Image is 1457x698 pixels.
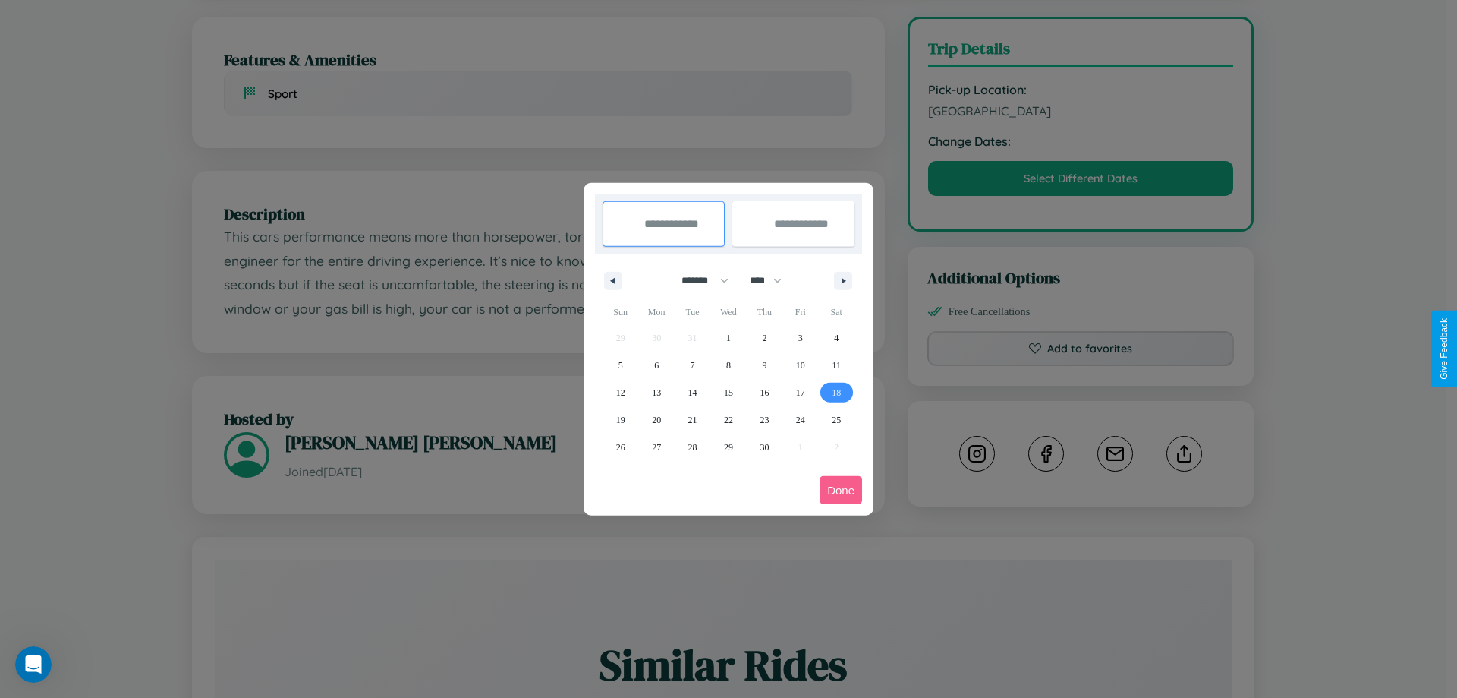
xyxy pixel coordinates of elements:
span: 19 [616,406,625,434]
span: 11 [832,352,841,379]
button: 15 [710,379,746,406]
span: 29 [724,434,733,461]
span: Tue [675,300,710,324]
span: 26 [616,434,625,461]
span: Wed [710,300,746,324]
span: 22 [724,406,733,434]
div: Give Feedback [1439,318,1449,380]
button: 3 [782,324,818,352]
span: Fri [782,300,818,324]
span: 3 [798,324,803,352]
button: 2 [747,324,782,352]
button: 22 [710,406,746,434]
button: Done [820,476,862,504]
span: 12 [616,379,625,406]
button: 10 [782,352,818,379]
span: Sat [819,300,854,324]
span: 24 [796,406,805,434]
button: 29 [710,434,746,461]
span: 8 [726,352,731,379]
span: 16 [760,379,769,406]
span: 28 [688,434,697,461]
span: 2 [762,324,766,352]
button: 23 [747,406,782,434]
button: 6 [638,352,674,379]
button: 17 [782,379,818,406]
span: 23 [760,406,769,434]
span: Sun [603,300,638,324]
iframe: Intercom live chat [15,646,52,683]
button: 28 [675,434,710,461]
span: 13 [652,379,661,406]
button: 21 [675,406,710,434]
button: 13 [638,379,674,406]
span: Thu [747,300,782,324]
button: 14 [675,379,710,406]
button: 25 [819,406,854,434]
span: 21 [688,406,697,434]
span: 17 [796,379,805,406]
button: 30 [747,434,782,461]
span: Mon [638,300,674,324]
button: 12 [603,379,638,406]
button: 27 [638,434,674,461]
button: 20 [638,406,674,434]
button: 4 [819,324,854,352]
button: 8 [710,352,746,379]
span: 7 [691,352,695,379]
span: 30 [760,434,769,461]
span: 9 [762,352,766,379]
span: 25 [832,406,841,434]
span: 4 [834,324,839,352]
button: 7 [675,352,710,379]
button: 1 [710,324,746,352]
span: 14 [688,379,697,406]
span: 18 [832,379,841,406]
button: 11 [819,352,854,379]
span: 10 [796,352,805,379]
button: 24 [782,406,818,434]
button: 26 [603,434,638,461]
button: 9 [747,352,782,379]
span: 27 [652,434,661,461]
span: 15 [724,379,733,406]
span: 20 [652,406,661,434]
span: 5 [618,352,623,379]
span: 6 [654,352,659,379]
button: 5 [603,352,638,379]
span: 1 [726,324,731,352]
button: 16 [747,379,782,406]
button: 19 [603,406,638,434]
button: 18 [819,379,854,406]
